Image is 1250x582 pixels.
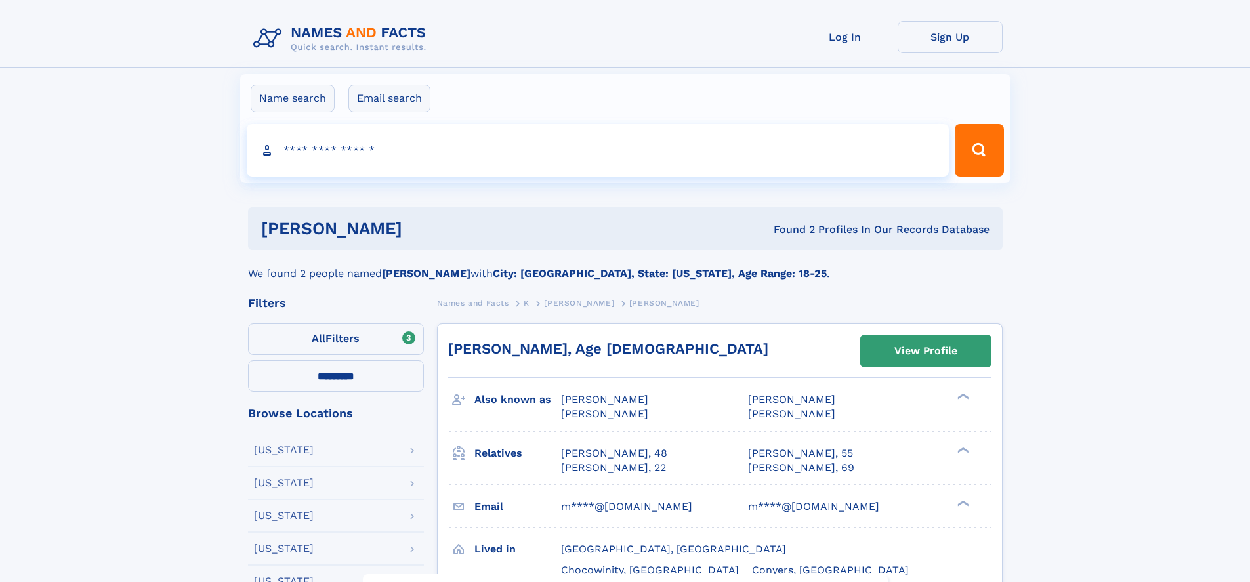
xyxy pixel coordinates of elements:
span: [PERSON_NAME] [629,299,699,308]
span: [PERSON_NAME] [748,407,835,420]
img: Logo Names and Facts [248,21,437,56]
label: Name search [251,85,335,112]
b: City: [GEOGRAPHIC_DATA], State: [US_STATE], Age Range: 18-25 [493,267,827,280]
div: [US_STATE] [254,478,314,488]
a: [PERSON_NAME] [544,295,614,311]
a: [PERSON_NAME], 69 [748,461,854,475]
span: Chocowinity, [GEOGRAPHIC_DATA] [561,564,739,576]
span: Conyers, [GEOGRAPHIC_DATA] [752,564,909,576]
div: ❯ [954,499,970,507]
div: [US_STATE] [254,445,314,455]
div: We found 2 people named with . [248,250,1003,281]
h3: Relatives [474,442,561,465]
a: [PERSON_NAME], 22 [561,461,666,475]
a: K [524,295,530,311]
b: [PERSON_NAME] [382,267,470,280]
input: search input [247,124,949,177]
div: Found 2 Profiles In Our Records Database [588,222,990,237]
a: Log In [793,21,898,53]
a: Names and Facts [437,295,509,311]
span: [GEOGRAPHIC_DATA], [GEOGRAPHIC_DATA] [561,543,786,555]
div: [US_STATE] [254,543,314,554]
span: [PERSON_NAME] [561,393,648,405]
div: View Profile [894,336,957,366]
span: [PERSON_NAME] [544,299,614,308]
h3: Email [474,495,561,518]
a: [PERSON_NAME], Age [DEMOGRAPHIC_DATA] [448,341,768,357]
h3: Also known as [474,388,561,411]
span: [PERSON_NAME] [748,393,835,405]
h3: Lived in [474,538,561,560]
label: Filters [248,323,424,355]
div: ❯ [954,446,970,454]
a: [PERSON_NAME], 48 [561,446,667,461]
span: K [524,299,530,308]
a: [PERSON_NAME], 55 [748,446,853,461]
span: All [312,332,325,344]
span: [PERSON_NAME] [561,407,648,420]
button: Search Button [955,124,1003,177]
h1: [PERSON_NAME] [261,220,588,237]
a: Sign Up [898,21,1003,53]
div: Browse Locations [248,407,424,419]
a: View Profile [861,335,991,367]
div: [US_STATE] [254,510,314,521]
div: Filters [248,297,424,309]
div: ❯ [954,392,970,401]
label: Email search [348,85,430,112]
